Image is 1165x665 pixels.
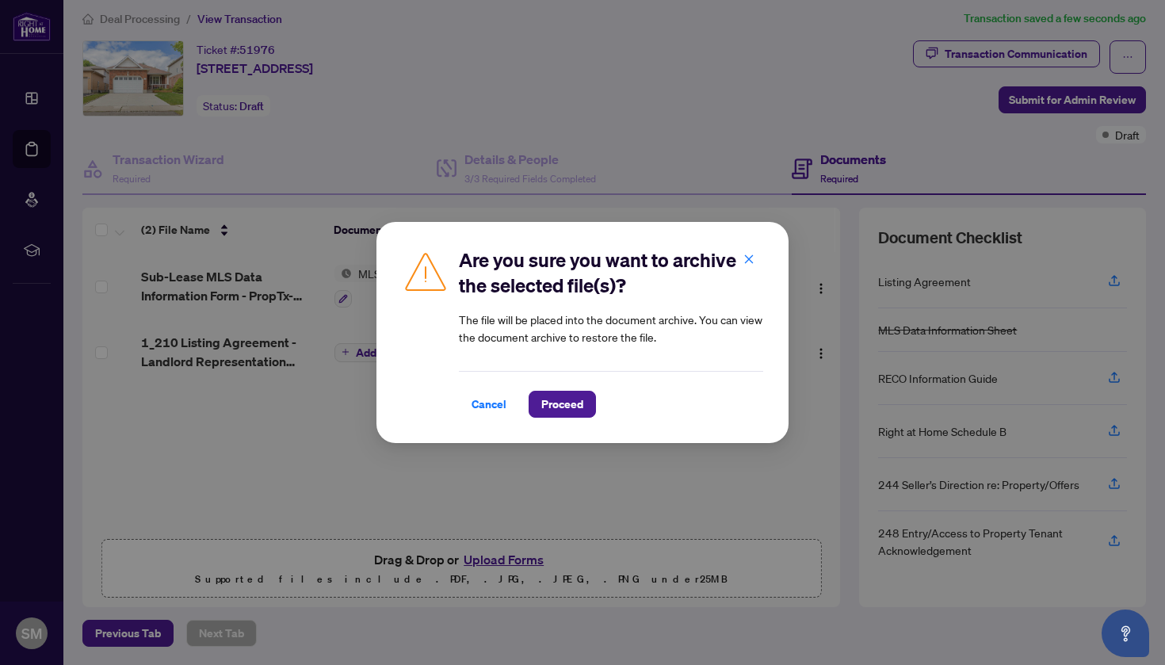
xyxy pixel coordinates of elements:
button: Proceed [529,391,596,418]
button: Cancel [459,391,519,418]
span: Cancel [472,392,506,417]
button: Open asap [1102,610,1149,657]
span: close [743,254,754,265]
span: Proceed [541,392,583,417]
article: The file will be placed into the document archive. You can view the document archive to restore t... [459,311,763,346]
img: Caution Icon [402,247,449,295]
h2: Are you sure you want to archive the selected file(s)? [459,247,763,298]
